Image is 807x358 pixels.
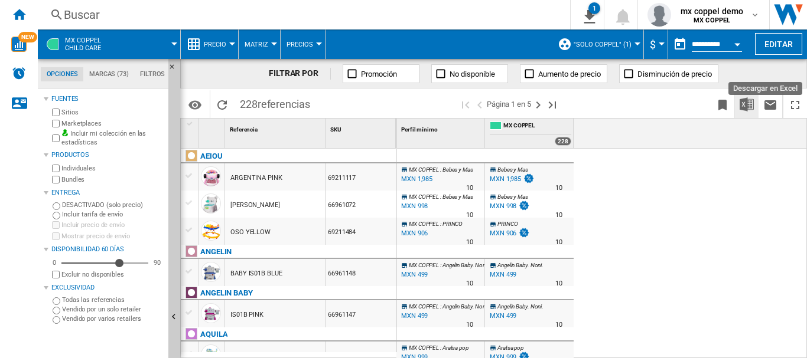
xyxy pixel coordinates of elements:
[637,70,712,78] span: Disminución de precio
[52,165,60,172] input: Individuales
[234,90,316,115] span: 228
[545,90,559,118] button: Última página
[361,70,397,78] span: Promoción
[490,229,516,237] div: MXN 906
[330,126,341,133] span: SKU
[681,5,743,17] span: mx coppel demo
[399,310,428,322] div: Última actualización : lunes, 6 de octubre de 2025 7:25
[230,260,282,287] div: BABY IS01B BLUE
[245,29,274,59] div: Matriz
[399,173,432,185] div: Última actualización : lunes, 6 de octubre de 2025 7:31
[399,201,428,212] div: Última actualización : lunes, 6 de octubre de 2025 11:11
[588,2,600,14] div: 1
[488,201,530,212] div: MXN 998
[555,182,562,194] div: Tiempo de entrega : 10 días
[409,262,439,268] span: MX COPPEL
[650,29,662,59] div: $
[497,221,518,227] span: PRINCO
[51,245,164,254] div: Disponibilidad 60 Días
[18,32,37,42] span: NEW
[62,210,164,219] label: Incluir tarifa de envío
[466,182,473,194] div: Tiempo de entrega : 10 días
[555,209,562,221] div: Tiempo de entrega : 10 días
[399,119,484,137] div: Sort None
[61,270,164,279] label: Excluir no disponibles
[53,212,60,219] input: Incluir tarifa de envío
[230,301,263,329] div: IS01B PINK
[328,119,396,137] div: SKU Sort None
[61,129,69,136] img: mysite-bg-18x18.png
[574,29,637,59] button: "Solo Coppel" (1)
[51,94,164,104] div: Fuentes
[200,245,232,259] div: Haga clic para filtrar por esa marca
[740,97,754,111] img: excel-24x24.png
[53,307,60,314] input: Vendido por un solo retailer
[488,228,530,239] div: MXN 906
[201,119,224,137] div: Sort None
[61,175,164,184] label: Bundles
[466,278,473,290] div: Tiempo de entrega : 10 días
[574,41,632,48] span: "Solo Coppel" (1)
[518,201,530,211] img: promotionV3.png
[52,131,60,146] input: Incluir mi colección en las estadísticas
[210,90,234,118] button: Recargar
[151,258,164,267] div: 90
[538,70,601,78] span: Aumento de precio
[53,202,60,210] input: DESACTIVADO (solo precio)
[450,70,495,78] span: No disponible
[668,32,692,56] button: md-calendar
[555,278,562,290] div: Tiempo de entrega : 10 días
[269,68,331,80] div: FILTRAR POR
[399,269,428,281] div: Última actualización : lunes, 6 de octubre de 2025 7:06
[53,316,60,324] input: Vendido por varios retailers
[619,64,718,83] button: Disminución de precio
[755,33,802,55] button: Editar
[431,64,508,83] button: No disponible
[52,120,60,127] input: Marketplaces
[62,305,164,314] label: Vendido por un solo retailer
[409,303,439,310] span: MX COPPEL
[52,221,60,229] input: Incluir precio de envío
[11,37,27,52] img: wise-card.svg
[497,166,528,173] span: Bebes y Mas
[187,29,232,59] div: Precio
[466,237,473,248] div: Tiempo de entrega : 10 días
[727,32,748,53] button: Open calendar
[759,90,782,118] button: Enviar este reporte por correo electrónico
[52,271,60,278] input: Mostrar precio de envío
[204,41,226,48] span: Precio
[326,191,396,218] div: 66961072
[490,175,521,183] div: MXN 1,985
[694,17,730,24] b: MX COPPEL
[497,193,528,200] span: Bebes y Mas
[735,90,759,118] button: Descargar en Excel
[258,98,310,110] span: referencias
[230,192,280,219] div: [PERSON_NAME]
[61,257,148,269] md-slider: Disponibilidad
[399,228,428,239] div: Última actualización : lunes, 6 de octubre de 2025 6:38
[61,221,164,229] label: Incluir precio de envío
[497,344,523,351] span: Aratsa pop
[65,37,101,52] span: MX COPPEL:Child care
[466,319,473,331] div: Tiempo de entrega : 10 días
[65,29,113,59] button: MX COPPELChild care
[61,108,164,117] label: Sitios
[230,219,271,246] div: OSO YELLOW
[200,286,253,300] div: Haga clic para filtrar por esa marca
[440,303,489,310] span: : Angelin Baby. Noni.
[473,90,487,118] button: >Página anterior
[134,67,171,81] md-tab-item: Filtros
[230,165,282,192] div: ARGENTINA PINK
[497,262,544,268] span: Angelin Baby. Noni.
[227,119,325,137] div: Sort None
[287,41,313,48] span: Precios
[523,173,535,183] img: promotionV3.png
[487,90,531,118] span: Página 1 en 5
[51,283,164,293] div: Exclusividad
[497,303,544,310] span: Angelin Baby. Noni.
[326,300,396,327] div: 66961147
[52,232,60,240] input: Mostrar precio de envío
[488,173,535,185] div: MXN 1,985
[440,221,463,227] span: : PRINCO
[227,119,325,137] div: Referencia Sort None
